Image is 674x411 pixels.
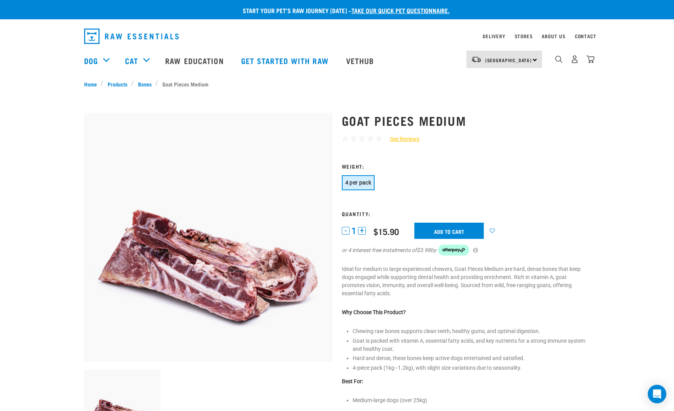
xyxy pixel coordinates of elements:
[342,175,375,190] button: 4 per pack
[483,35,505,37] a: Delivery
[342,378,363,384] strong: Best For:
[78,25,596,47] nav: dropdown navigation
[438,245,469,255] img: Afterpay
[342,265,590,298] p: Ideal for medium to large experienced chewers, Goat Pieces Medium are hard, dense bones that keep...
[373,227,399,236] div: $15.90
[485,59,532,61] span: [GEOGRAPHIC_DATA]
[125,55,138,66] a: Cat
[571,55,579,63] img: user.png
[471,56,481,63] img: van-moving.png
[382,135,419,143] a: See Reviews
[586,55,595,63] img: home-icon@2x.png
[342,113,590,127] h1: Goat Pieces Medium
[345,179,372,186] span: 4 per pack
[353,364,590,372] li: 4-piece pack (1kg–1.2kg), with slight size variations due to seasonality.
[342,309,406,315] strong: Why Choose This Product?
[338,45,384,76] a: Vethub
[342,163,590,169] h3: Weight:
[353,327,590,335] li: Chewing raw bones supports clean teeth, healthy gums, and optimal digestion.
[157,45,233,76] a: Raw Education
[376,134,382,143] span: ☆
[358,227,366,235] button: +
[515,35,533,37] a: Stores
[555,56,563,63] img: home-icon-1@2x.png
[417,246,431,254] span: $3.98
[648,385,666,403] div: Open Intercom Messenger
[342,211,590,216] h3: Quantity:
[84,80,101,88] a: Home
[351,8,449,12] a: take our quick pet questionnaire.
[342,227,350,235] button: -
[575,35,596,37] a: Contact
[342,245,590,255] div: or 4 interest-free instalments of by
[84,29,179,44] img: Raw Essentials Logo
[351,227,356,235] span: 1
[353,337,590,353] li: Goat is packed with vitamin A, essential fatty acids, and key nutrients for a strong immune syste...
[414,223,484,239] input: Add to cart
[353,396,590,404] li: Medium-large dogs (over 25kg)
[233,45,338,76] a: Get started with Raw
[84,80,590,88] nav: breadcrumbs
[84,113,333,362] img: 1197 Goat Pieces Medium 01
[342,134,348,143] span: ☆
[542,35,565,37] a: About Us
[103,80,131,88] a: Products
[350,134,357,143] span: ☆
[353,354,590,362] li: Hard and dense, these bones keep active dogs entertained and satisfied.
[84,55,98,66] a: Dog
[367,134,374,143] span: ☆
[134,80,155,88] a: Bones
[359,134,365,143] span: ☆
